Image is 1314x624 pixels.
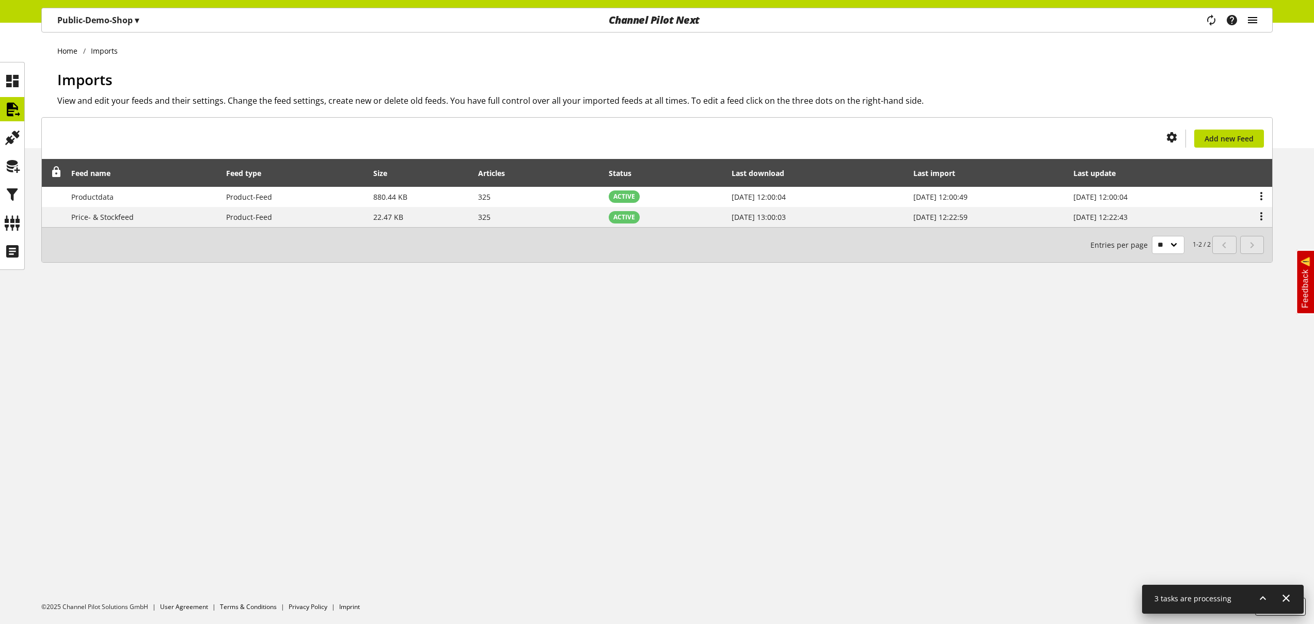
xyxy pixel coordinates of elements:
span: Imports [57,70,113,89]
span: Entries per page [1090,239,1152,250]
div: Size [373,168,398,179]
h2: View and edit your feeds and their settings. Change the feed settings, create new or delete old f... [57,94,1273,107]
div: Feed name [71,168,121,179]
a: Home [57,45,83,56]
span: ACTIVE [613,192,635,201]
a: Add new Feed [1194,130,1264,148]
li: ©2025 Channel Pilot Solutions GmbH [41,602,160,612]
nav: main navigation [41,8,1273,33]
div: Unlock to reorder rows [48,167,62,180]
span: [DATE] 13:00:03 [732,212,786,222]
div: Articles [478,168,515,179]
span: Unlock to reorder rows [51,167,62,178]
a: Terms & Conditions [220,602,277,611]
span: [DATE] 12:22:59 [913,212,968,222]
span: 325 [478,212,490,222]
span: 880.44 KB [373,192,407,202]
span: 22.47 KB [373,212,403,222]
a: Privacy Policy [289,602,327,611]
span: ▾ [135,14,139,26]
span: 3 tasks are processing [1154,594,1231,603]
span: Price- & Stockfeed [71,212,134,222]
span: ACTIVE [613,213,635,222]
div: Last import [913,168,965,179]
div: Last download [732,168,795,179]
div: Last update [1073,168,1126,179]
span: [DATE] 12:00:04 [1073,192,1128,202]
p: Public-Demo-Shop [57,14,139,26]
span: [DATE] 12:00:49 [913,192,968,202]
span: Add new Feed [1205,133,1254,144]
span: Product-Feed [226,192,272,202]
a: User Agreement [160,602,208,611]
span: Productdata [71,192,114,202]
div: Status [609,168,642,179]
small: 1-2 / 2 [1090,236,1211,254]
span: [DATE] 12:00:04 [732,192,786,202]
a: Imprint [339,602,360,611]
a: Feedback ⚠️ [1296,250,1314,314]
div: Feed type [226,168,272,179]
span: [DATE] 12:22:43 [1073,212,1128,222]
span: 325 [478,192,490,202]
span: Product-Feed [226,212,272,222]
